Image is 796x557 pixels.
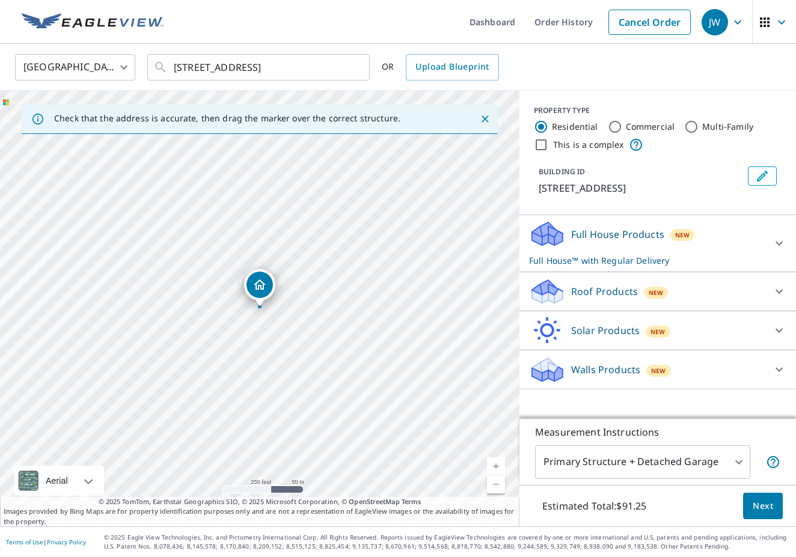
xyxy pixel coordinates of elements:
span: Next [753,499,773,514]
button: Next [743,493,783,520]
div: Solar ProductsNew [529,316,786,345]
a: Current Level 17, Zoom In [487,457,505,475]
span: New [675,230,690,240]
span: New [649,288,663,297]
span: © 2025 TomTom, Earthstar Geographics SIO, © 2025 Microsoft Corporation, © [99,497,421,507]
p: Estimated Total: $91.25 [533,493,656,519]
button: Edit building 1 [748,166,777,186]
a: Current Level 17, Zoom Out [487,475,505,493]
p: Walls Products [571,362,640,377]
img: EV Logo [22,13,164,31]
p: © 2025 Eagle View Technologies, Inc. and Pictometry International Corp. All Rights Reserved. Repo... [104,533,790,551]
a: OpenStreetMap [349,497,399,506]
label: Residential [552,121,598,133]
p: Measurement Instructions [535,425,780,439]
label: Multi-Family [702,121,753,133]
a: Terms of Use [6,538,43,546]
a: Privacy Policy [47,538,86,546]
a: Cancel Order [608,10,691,35]
span: Your report will include the primary structure and a detached garage if one exists. [766,455,780,469]
div: Walls ProductsNew [529,355,786,384]
span: New [651,366,666,376]
p: BUILDING ID [539,166,585,177]
div: Dropped pin, building 1, Residential property, 131 S Dexter Ave Valley Center, KS 67147 [244,269,275,306]
span: New [651,327,665,336]
p: Check that the address is accurate, then drag the marker over the correct structure. [54,113,400,124]
a: Terms [402,497,421,506]
div: Aerial [14,466,104,496]
div: Primary Structure + Detached Garage [535,445,750,479]
p: [STREET_ADDRESS] [539,181,743,195]
div: OR [382,54,499,81]
button: Close [477,111,493,127]
p: | [6,538,86,546]
p: Roof Products [571,284,638,299]
span: Upload Blueprint [415,59,489,75]
div: Aerial [42,466,72,496]
div: [GEOGRAPHIC_DATA] [15,50,135,84]
p: Full House™ with Regular Delivery [529,254,765,267]
p: Full House Products [571,227,664,242]
div: JW [702,9,728,35]
div: Roof ProductsNew [529,277,786,306]
label: Commercial [626,121,675,133]
div: PROPERTY TYPE [534,105,782,116]
input: Search by address or latitude-longitude [174,50,345,84]
label: This is a complex [553,139,624,151]
a: Upload Blueprint [406,54,498,81]
div: Full House ProductsNewFull House™ with Regular Delivery [529,220,786,267]
p: Solar Products [571,323,640,338]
